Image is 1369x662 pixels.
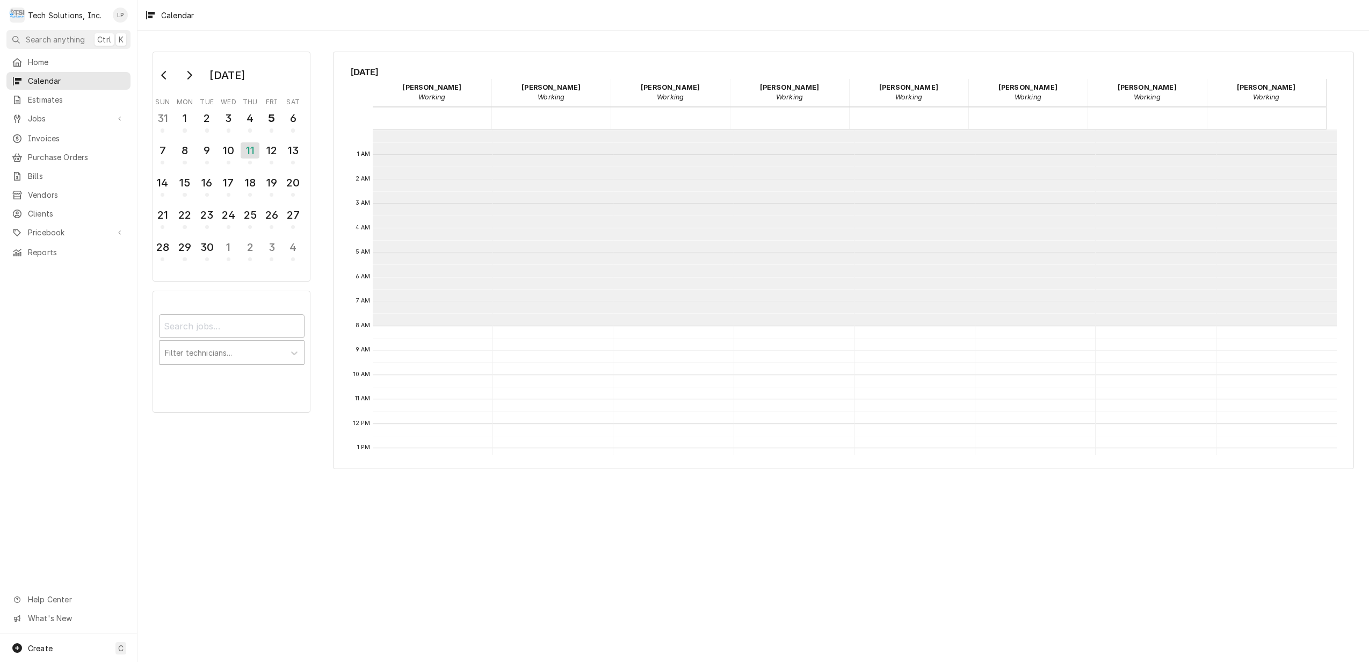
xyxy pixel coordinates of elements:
div: Otis Tooley - Working [1088,79,1207,106]
div: 16 [199,175,215,191]
div: 4 [285,239,301,255]
span: 6 AM [353,272,373,281]
strong: [PERSON_NAME] [1237,83,1296,91]
div: 2 [199,110,215,126]
div: 15 [176,175,193,191]
th: Sunday [152,94,173,107]
div: 30 [199,239,215,255]
strong: [PERSON_NAME] [1118,83,1177,91]
div: 28 [154,239,171,255]
div: Brian Alexander - Working [491,79,611,106]
div: Calendar Calendar [333,52,1354,469]
div: Lisa Paschal's Avatar [113,8,128,23]
a: Calendar [6,72,131,90]
div: 8 [176,142,193,159]
div: Tech Solutions, Inc.'s Avatar [10,8,25,23]
div: LP [113,8,128,23]
span: Search anything [26,34,85,45]
div: 31 [154,110,171,126]
div: 19 [263,175,280,191]
div: Coleton Wallace - Working [611,79,730,106]
strong: [PERSON_NAME] [402,83,461,91]
strong: [PERSON_NAME] [760,83,819,91]
span: 5 AM [353,248,373,256]
span: 10 AM [351,370,373,379]
div: 12 [263,142,280,159]
div: 6 [285,110,301,126]
em: Working [1253,93,1280,101]
button: Search anythingCtrlK [6,30,131,49]
a: Go to What's New [6,609,131,627]
em: Working [538,93,564,101]
div: 7 [154,142,171,159]
div: 9 [199,142,215,159]
th: Wednesday [218,94,239,107]
span: 1 AM [354,150,373,159]
span: C [118,643,124,654]
em: Working [1134,93,1161,101]
span: Calendar [28,75,125,87]
div: 29 [176,239,193,255]
em: Working [895,93,922,101]
strong: [PERSON_NAME] [521,83,581,91]
div: 10 [220,142,237,159]
span: Ctrl [97,34,111,45]
strong: [PERSON_NAME] [641,83,700,91]
span: Invoices [28,133,125,144]
span: 4 AM [353,224,373,232]
a: Invoices [6,129,131,147]
span: Home [28,56,125,68]
span: 3 AM [353,199,373,207]
strong: [PERSON_NAME] [879,83,938,91]
button: Go to previous month [154,67,175,84]
div: Joe Paschal - Working [730,79,849,106]
div: 4 [242,110,258,126]
span: 8 AM [353,321,373,330]
div: 13 [285,142,301,159]
div: 3 [220,110,237,126]
div: 18 [242,175,258,191]
em: Working [776,93,803,101]
em: Working [418,93,445,101]
span: Estimates [28,94,125,105]
a: Estimates [6,91,131,109]
th: Tuesday [196,94,218,107]
div: 2 [242,239,258,255]
em: Working [657,93,684,101]
span: 7 AM [353,297,373,305]
div: Calendar Day Picker [153,52,310,282]
span: Purchase Orders [28,152,125,163]
span: What's New [28,613,124,624]
div: 27 [285,207,301,223]
th: Thursday [240,94,261,107]
a: Home [6,53,131,71]
input: Search jobs... [159,314,305,338]
div: 11 [241,142,259,159]
span: Help Center [28,594,124,605]
span: Pricebook [28,227,109,238]
button: Go to next month [178,67,200,84]
a: Clients [6,205,131,222]
a: Go to Help Center [6,591,131,608]
div: 17 [220,175,237,191]
div: 20 [285,175,301,191]
div: Shaun Booth - Working [1207,79,1326,106]
div: Leah Meadows - Working [849,79,968,106]
a: Reports [6,243,131,261]
span: Bills [28,170,125,182]
div: 14 [154,175,171,191]
div: Lisa Paschal - Working [968,79,1088,106]
div: Calendar Filters [153,291,310,412]
span: K [119,34,124,45]
a: Vendors [6,186,131,204]
span: 11 AM [352,394,373,403]
div: 5 [263,110,280,126]
span: 12 PM [351,419,373,428]
th: Friday [261,94,283,107]
span: Vendors [28,189,125,200]
span: 1 PM [354,443,373,452]
a: Purchase Orders [6,148,131,166]
div: Austin Fox - Working [373,79,492,106]
div: 3 [263,239,280,255]
a: Go to Jobs [6,110,131,127]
